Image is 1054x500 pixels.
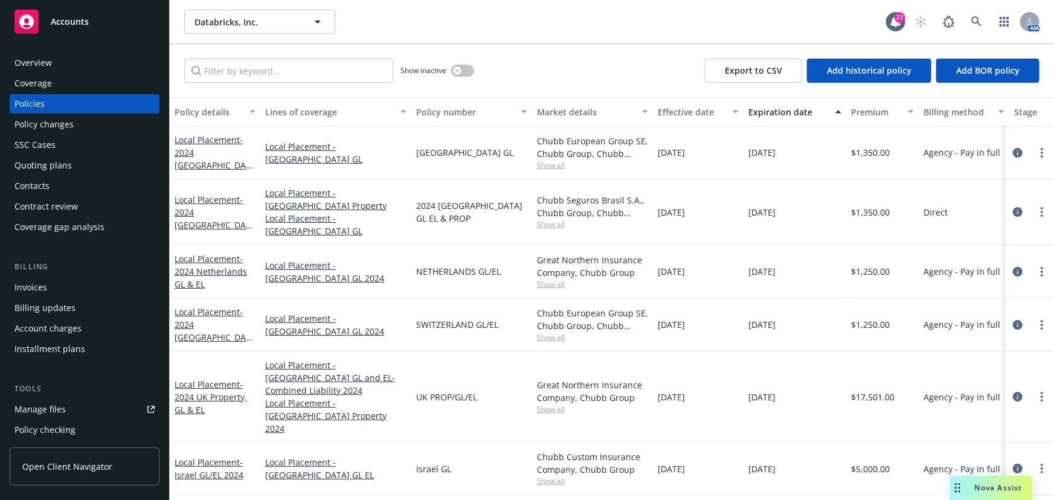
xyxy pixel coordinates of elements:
span: $1,350.00 [851,206,890,219]
div: Drag to move [950,476,965,500]
div: Chubb European Group SE, Chubb Group, Chubb Group (International) [537,307,648,332]
span: [GEOGRAPHIC_DATA] GL [416,146,513,159]
div: Expiration date [748,106,828,118]
span: $5,000.00 [851,463,890,475]
div: Lines of coverage [265,106,393,118]
span: 2024 [GEOGRAPHIC_DATA] GL EL & PROP [416,199,527,225]
div: Invoices [14,278,47,297]
span: - 2024 [GEOGRAPHIC_DATA] GL EL and Property [175,194,252,256]
a: Local Placement [175,194,251,256]
span: Databricks, Inc. [194,16,299,28]
a: more [1035,205,1049,219]
button: Policy details [170,97,260,126]
a: Report a Bug [937,10,961,34]
span: $1,350.00 [851,146,890,159]
button: Add historical policy [807,59,931,83]
a: Policy changes [10,115,159,134]
a: Manage files [10,400,159,419]
a: more [1035,389,1049,404]
span: Agency - Pay in full [924,391,1000,403]
div: Policy details [175,106,242,118]
button: Databricks, Inc. [184,10,335,34]
a: Contract review [10,197,159,216]
span: Show all [537,404,648,414]
div: Chubb Custom Insurance Company, Chubb Group [537,450,648,476]
a: circleInformation [1011,461,1025,476]
a: Local Placement [175,306,251,356]
div: Chubb European Group SE, Chubb Group, Chubb Group (International) [537,135,648,160]
span: Nova Assist [975,482,1023,493]
a: circleInformation [1011,146,1025,160]
span: [DATE] [748,146,776,159]
a: Start snowing [909,10,933,34]
a: Search [965,10,989,34]
div: Overview [14,53,52,72]
span: Show all [537,476,648,486]
a: Local Placement - [GEOGRAPHIC_DATA] GL and EL-Combined Liability 2024 [265,359,406,397]
span: [DATE] [658,463,685,475]
a: Coverage gap analysis [10,217,159,237]
span: [DATE] [658,206,685,219]
span: Direct [924,206,948,219]
a: more [1035,318,1049,332]
a: Local Placement [175,253,247,290]
a: Policy checking [10,420,159,440]
span: Agency - Pay in full [924,146,1000,159]
button: Add BOR policy [936,59,1040,83]
a: Account charges [10,319,159,338]
a: Installment plans [10,339,159,359]
span: SWITZERLAND GL/EL [416,318,498,331]
a: Local Placement - [GEOGRAPHIC_DATA] GL [265,212,406,237]
div: Coverage gap analysis [14,217,104,237]
a: Billing updates [10,298,159,318]
div: Great Northern Insurance Company, Chubb Group [537,379,648,404]
div: Installment plans [14,339,85,359]
div: SSC Cases [14,135,56,155]
span: Export to CSV [725,65,782,76]
span: [DATE] [748,391,776,403]
a: Local Placement [175,134,251,184]
div: Chubb Seguros Brasil S.A., Chubb Group, Chubb Group (International), Harmonia Corretora de Seguro... [537,194,648,219]
span: $17,501.00 [851,391,895,403]
span: Agency - Pay in full [924,318,1000,331]
div: 77 [895,12,905,23]
a: Overview [10,53,159,72]
div: Quoting plans [14,156,72,175]
span: $1,250.00 [851,318,890,331]
div: Manage files [14,400,66,419]
a: Accounts [10,5,159,39]
button: Export to CSV [705,59,802,83]
span: Show all [537,160,648,170]
span: Show all [537,332,648,342]
button: Effective date [653,97,744,126]
span: Add historical policy [827,65,911,76]
div: Effective date [658,106,725,118]
a: more [1035,461,1049,476]
span: [DATE] [748,206,776,219]
div: Contacts [14,176,50,196]
span: $1,250.00 [851,265,890,278]
button: Lines of coverage [260,97,411,126]
div: Stage [1014,106,1052,118]
a: circleInformation [1011,389,1025,404]
div: Account charges [14,319,82,338]
div: Billing [10,261,159,273]
div: Coverage [14,74,52,93]
span: NETHERLANDS GL/EL [416,265,501,278]
span: [DATE] [748,318,776,331]
span: Open Client Navigator [22,460,112,473]
a: Coverage [10,74,159,93]
a: Local Placement - [GEOGRAPHIC_DATA] Property 2024 [265,397,406,435]
a: Local Placement [175,379,247,415]
div: Premium [851,106,901,118]
span: Israel GL [416,463,451,475]
a: SSC Cases [10,135,159,155]
input: Filter by keyword... [184,59,393,83]
span: [DATE] [658,318,685,331]
a: Local Placement - [GEOGRAPHIC_DATA] GL 2024 [265,259,406,284]
div: Policy checking [14,420,76,440]
a: Local Placement - [GEOGRAPHIC_DATA] GL EL [265,456,406,481]
span: Agency - Pay in full [924,265,1000,278]
span: [DATE] [748,265,776,278]
button: Expiration date [744,97,846,126]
